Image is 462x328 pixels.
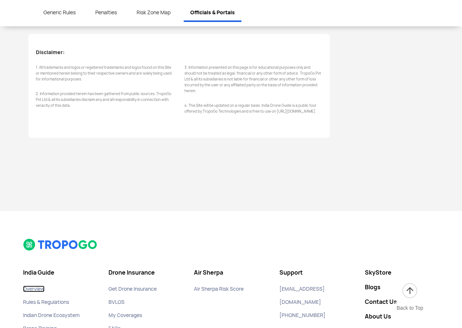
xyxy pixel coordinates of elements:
[194,269,268,276] h3: Air Sherpa
[395,302,425,313] div: Back to Top
[365,284,439,291] a: Blogs
[402,283,418,299] img: ic_arrow-up.png
[108,312,142,318] a: My Coverages
[23,238,98,251] img: logo
[23,269,98,276] h3: India Guide
[108,286,157,292] a: Get Drone Insurance
[279,269,354,276] h3: Support
[36,65,174,82] p: 1. All trademarks and logos or registered trademarks and logos found on this Site or mentioned he...
[23,299,69,305] a: Rules & Regulations
[279,312,325,318] a: [PHONE_NUMBER]
[365,298,439,306] a: Contact Us
[184,4,241,22] a: Officials & Portals
[108,269,183,276] h3: Drone Insurance
[130,4,177,20] a: Risk Zone Map
[108,299,125,305] a: BVLOS
[279,286,325,305] a: [EMAIL_ADDRESS][DOMAIN_NAME]
[23,286,45,292] a: Overview
[89,4,123,20] a: Penalties
[194,286,244,292] a: Air Sherpa Risk Score
[36,91,174,109] p: 2. Information provided herein has been gathered from public sources. TropoGo Pvt Ltd & all its s...
[36,49,322,56] p: Disclaimer:
[184,103,322,114] p: 4. This Site will be updated on a regular basis. India Drone Guide is a public tool offered by Tr...
[37,4,82,20] a: Generic Rules
[365,269,439,276] a: SkyStore
[365,313,439,320] a: About Us
[23,312,80,318] a: Indian Drone Ecosystem
[184,65,322,94] p: 3. Information presented on this page is for educational purposes only and should not be treated ...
